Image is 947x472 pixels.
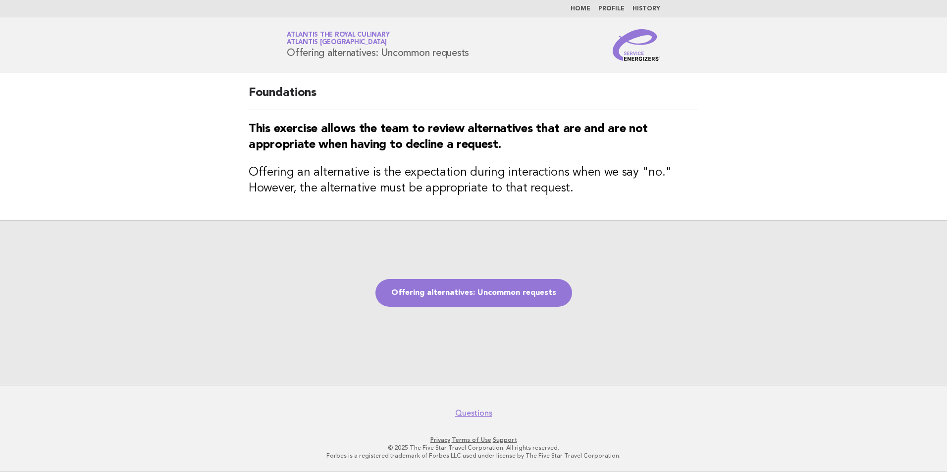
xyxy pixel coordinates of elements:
[170,436,777,444] p: · ·
[287,32,389,46] a: Atlantis the Royal CulinaryAtlantis [GEOGRAPHIC_DATA]
[249,85,698,109] h2: Foundations
[455,408,492,418] a: Questions
[613,29,660,61] img: Service Energizers
[170,452,777,460] p: Forbes is a registered trademark of Forbes LLC used under license by The Five Star Travel Corpora...
[170,444,777,452] p: © 2025 The Five Star Travel Corporation. All rights reserved.
[452,436,491,443] a: Terms of Use
[632,6,660,12] a: History
[249,123,648,151] strong: This exercise allows the team to review alternatives that are and are not appropriate when having...
[249,165,698,196] h3: Offering an alternative is the expectation during interactions when we say "no." However, the alt...
[598,6,625,12] a: Profile
[375,279,572,307] a: Offering alternatives: Uncommon requests
[287,32,469,58] h1: Offering alternatives: Uncommon requests
[287,40,387,46] span: Atlantis [GEOGRAPHIC_DATA]
[493,436,517,443] a: Support
[571,6,590,12] a: Home
[430,436,450,443] a: Privacy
